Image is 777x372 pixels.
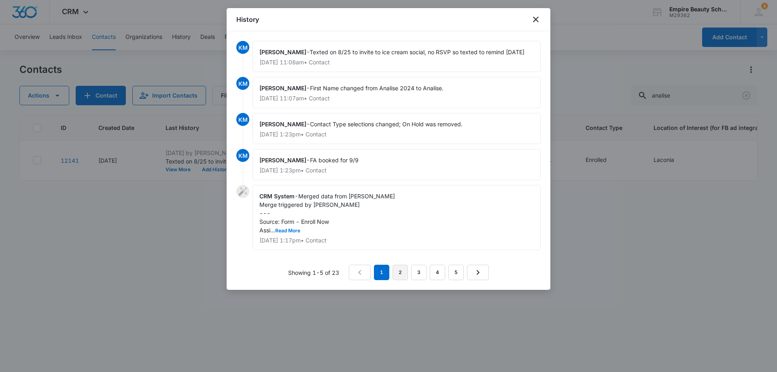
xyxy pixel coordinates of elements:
div: - [253,77,541,108]
a: Page 4 [430,265,445,280]
button: close [531,15,541,24]
div: - [253,113,541,144]
a: Page 5 [448,265,464,280]
span: FA booked for 9/9 [310,157,359,164]
h1: History [236,15,259,24]
a: Page 2 [393,265,408,280]
span: KM [236,41,249,54]
span: KM [236,149,249,162]
p: [DATE] 1:23pm • Contact [259,168,534,173]
span: Merged data from [PERSON_NAME] Merge triggered by [PERSON_NAME] --- Source: Form - Enroll Now Ass... [259,193,395,234]
span: [PERSON_NAME] [259,85,306,91]
p: [DATE] 11:08am • Contact [259,60,534,65]
span: KM [236,113,249,126]
span: [PERSON_NAME] [259,121,306,128]
div: - [253,185,541,250]
p: Showing 1-5 of 23 [288,268,339,277]
span: [PERSON_NAME] [259,49,306,55]
nav: Pagination [349,265,489,280]
span: Contact Type selections changed; On Hold was removed. [310,121,463,128]
span: CRM System [259,193,295,200]
p: [DATE] 1:23pm • Contact [259,132,534,137]
button: Read More [275,228,300,233]
div: - [253,149,541,180]
div: - [253,41,541,72]
em: 1 [374,265,389,280]
a: Page 3 [411,265,427,280]
a: Next Page [467,265,489,280]
span: KM [236,77,249,90]
p: [DATE] 11:07am • Contact [259,96,534,101]
p: [DATE] 1:17pm • Contact [259,238,534,243]
span: Texted on 8/25 to invite to ice cream social, no RSVP so texted to remind [DATE] [310,49,524,55]
span: [PERSON_NAME] [259,157,306,164]
span: First Name changed from Analise 2024 to Analise. [310,85,444,91]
